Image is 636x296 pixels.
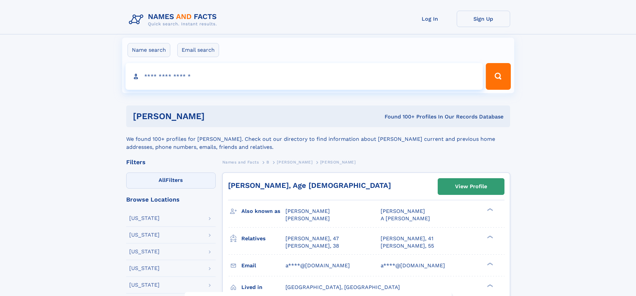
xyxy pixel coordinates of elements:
[241,206,285,217] h3: Also known as
[485,235,493,239] div: ❯
[285,235,339,242] a: [PERSON_NAME], 47
[285,215,330,222] span: [PERSON_NAME]
[486,63,510,90] button: Search Button
[285,284,400,290] span: [GEOGRAPHIC_DATA], [GEOGRAPHIC_DATA]
[126,197,216,203] div: Browse Locations
[485,208,493,212] div: ❯
[159,177,166,183] span: All
[266,160,269,165] span: B
[222,158,259,166] a: Names and Facts
[320,160,356,165] span: [PERSON_NAME]
[129,232,160,238] div: [US_STATE]
[129,266,160,271] div: [US_STATE]
[381,242,434,250] a: [PERSON_NAME], 55
[129,216,160,221] div: [US_STATE]
[403,11,457,27] a: Log In
[126,63,483,90] input: search input
[485,283,493,288] div: ❯
[177,43,219,57] label: Email search
[126,11,222,29] img: Logo Names and Facts
[266,158,269,166] a: B
[381,235,433,242] a: [PERSON_NAME], 41
[285,242,339,250] a: [PERSON_NAME], 38
[241,282,285,293] h3: Lived in
[381,208,425,214] span: [PERSON_NAME]
[129,249,160,254] div: [US_STATE]
[241,260,285,271] h3: Email
[294,113,503,120] div: Found 100+ Profiles In Our Records Database
[128,43,170,57] label: Name search
[133,112,295,120] h1: [PERSON_NAME]
[438,179,504,195] a: View Profile
[381,215,430,222] span: A [PERSON_NAME]
[228,181,391,190] a: [PERSON_NAME], Age [DEMOGRAPHIC_DATA]
[285,208,330,214] span: [PERSON_NAME]
[277,158,312,166] a: [PERSON_NAME]
[485,262,493,266] div: ❯
[126,173,216,189] label: Filters
[241,233,285,244] h3: Relatives
[126,159,216,165] div: Filters
[277,160,312,165] span: [PERSON_NAME]
[457,11,510,27] a: Sign Up
[126,127,510,151] div: We found 100+ profiles for [PERSON_NAME]. Check out our directory to find information about [PERS...
[129,282,160,288] div: [US_STATE]
[455,179,487,194] div: View Profile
